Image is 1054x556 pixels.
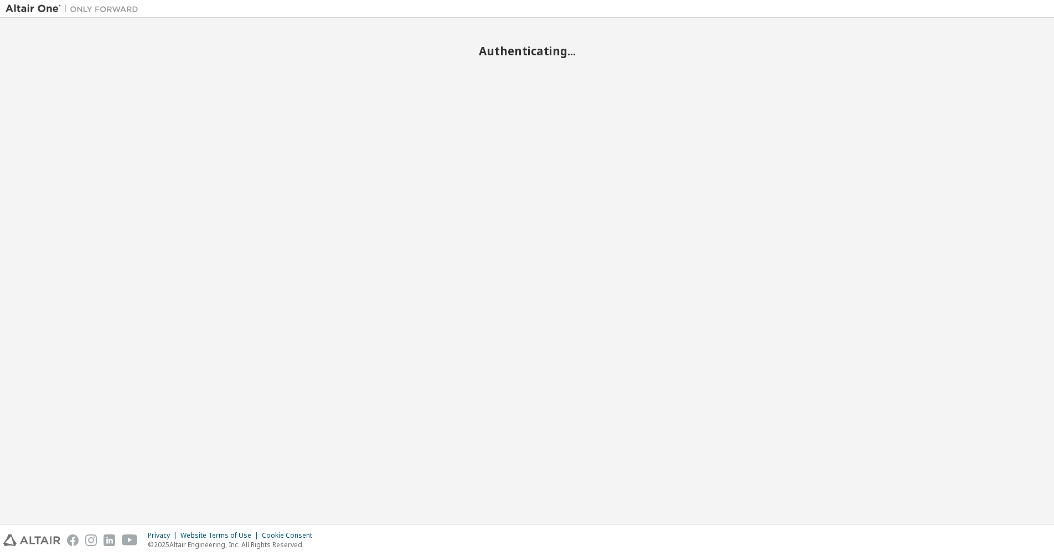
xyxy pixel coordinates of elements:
div: Privacy [148,531,180,540]
div: Website Terms of Use [180,531,262,540]
div: Cookie Consent [262,531,319,540]
img: linkedin.svg [104,534,115,546]
h2: Authenticating... [6,44,1048,58]
img: altair_logo.svg [3,534,60,546]
p: © 2025 Altair Engineering, Inc. All Rights Reserved. [148,540,319,549]
img: facebook.svg [67,534,79,546]
img: youtube.svg [122,534,138,546]
img: instagram.svg [85,534,97,546]
img: Altair One [6,3,144,14]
